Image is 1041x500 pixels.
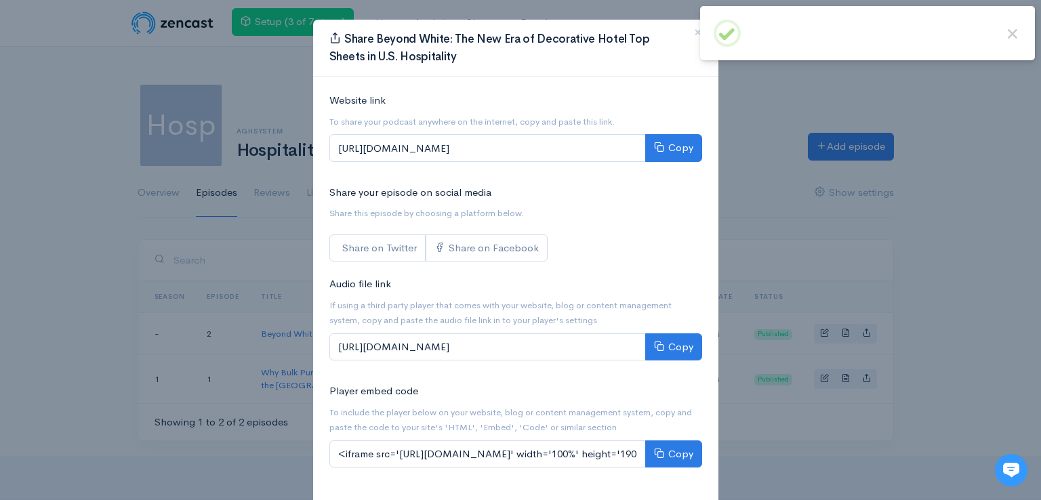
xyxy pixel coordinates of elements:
label: Share your episode on social media [329,185,491,201]
small: To share your podcast anywhere on the internet, copy and paste this link. [329,116,615,127]
button: Copy [645,440,702,468]
p: Find an answer quickly [8,158,263,174]
input: Search articles [29,180,252,207]
small: To include the player below on your website, blog or content management system, copy and paste th... [329,407,692,434]
div: Social sharing links [329,234,548,262]
input: <iframe src='[URL][DOMAIN_NAME]' width='100%' height='190' frameborder='0' scrolling='no' seamles... [329,440,646,468]
input: [URL][DOMAIN_NAME] [329,333,646,361]
iframe: gist-messenger-bubble-iframe [995,454,1027,486]
span: New conversation [87,112,163,123]
a: Share on Facebook [426,234,548,262]
label: Player embed code [329,383,418,399]
small: If using a third party player that comes with your website, blog or content management system, co... [329,299,672,327]
button: New conversation [11,104,260,132]
small: Share this episode by choosing a platform below. [329,207,524,219]
button: Copy [645,134,702,162]
button: Copy [645,333,702,361]
a: Share on Twitter [329,234,426,262]
span: Share Beyond White: The New Era of Decorative Hotel Top Sheets in U.S. Hospitality [329,32,650,64]
button: Close this dialog [1004,25,1021,43]
button: Close [678,14,718,51]
input: [URL][DOMAIN_NAME] [329,134,646,162]
label: Website link [329,93,386,108]
span: × [694,22,702,42]
label: Audio file link [329,276,391,292]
